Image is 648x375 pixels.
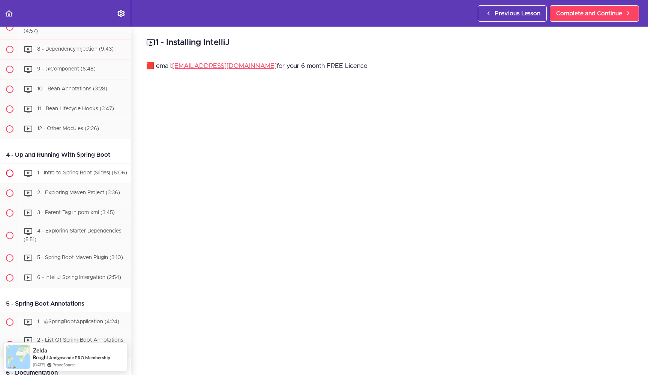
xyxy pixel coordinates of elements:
span: 5 - Spring Boot Maven Plugin (3:10) [37,255,123,260]
span: Previous Lesson [495,9,540,18]
span: 11 - Bean Lifecycle Hooks (3:47) [37,106,114,111]
a: Complete and Continue [550,5,639,22]
span: 2 - List Of Spring Boot Annotations (2:44) [24,337,123,351]
span: 3 - Parent Tag in pom xml (3:45) [37,210,115,215]
svg: Back to course curriculum [4,9,13,18]
span: 10 - Bean Annotations (3:28) [37,86,107,91]
img: provesource social proof notification image [6,345,30,369]
span: 4 - Exploring Starter Dependencies (5:51) [24,228,121,242]
span: 1 - @SpringBootApplication (4:24) [37,319,119,324]
span: 12 - Other Modules (2:26) [37,126,99,131]
span: 2 - Exploring Maven Project (3:36) [37,190,120,195]
a: Previous Lesson [478,5,547,22]
span: Bought [33,354,48,360]
span: Complete and Continue [556,9,622,18]
span: 9 - @Component (6:48) [37,66,96,72]
p: 🟥 email: for your 6 month FREE Licence [146,60,633,72]
a: [EMAIL_ADDRESS][DOMAIN_NAME] [172,63,277,69]
a: Amigoscode PRO Membership [49,354,110,361]
span: 6 - IntelliJ Spring Intergation (2:54) [37,275,121,280]
svg: Settings Menu [117,9,126,18]
h2: 1 - Installing IntelliJ [146,36,633,49]
iframe: Video Player [146,91,633,365]
span: 1 - Intro to Spring Boot (Slides) (6:06) [37,170,127,175]
span: [DATE] [33,361,45,368]
span: Zelda [33,347,47,354]
span: 8 - Dependency Injection (9:43) [37,46,114,52]
a: ProveSource [52,361,76,368]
